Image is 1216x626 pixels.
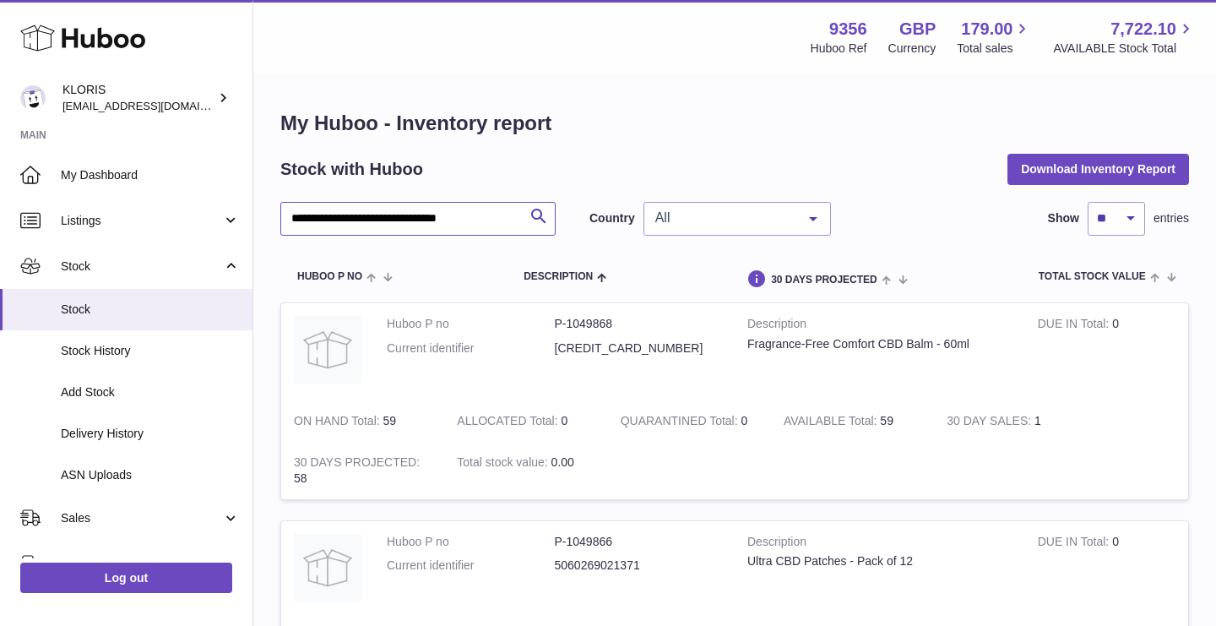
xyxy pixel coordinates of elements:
[1025,303,1188,400] td: 0
[294,455,420,473] strong: 30 DAYS PROJECTED
[297,271,362,282] span: Huboo P no
[811,41,867,57] div: Huboo Ref
[747,534,1012,554] strong: Description
[20,85,46,111] img: huboo@kloriscbd.com
[61,213,222,229] span: Listings
[747,336,1012,352] div: Fragrance-Free Comfort CBD Balm - 60ml
[61,259,222,275] span: Stock
[555,316,723,332] dd: P-1049868
[1038,535,1112,553] strong: DUE IN Total
[294,534,361,602] img: product image
[1110,18,1176,41] span: 7,722.10
[747,316,1012,336] strong: Description
[61,426,240,442] span: Delivery History
[387,316,555,332] dt: Huboo P no
[784,414,880,432] strong: AVAILABLE Total
[387,534,555,550] dt: Huboo P no
[1007,154,1189,184] button: Download Inventory Report
[62,82,214,114] div: KLORIS
[1154,210,1189,226] span: entries
[280,158,423,181] h2: Stock with Huboo
[62,99,248,112] span: [EMAIL_ADDRESS][DOMAIN_NAME]
[1039,271,1146,282] span: Total stock value
[294,414,383,432] strong: ON HAND Total
[20,563,232,593] a: Log out
[387,558,555,574] dt: Current identifier
[741,414,748,427] span: 0
[524,271,593,282] span: Description
[280,110,1189,137] h1: My Huboo - Inventory report
[621,414,741,432] strong: QUARANTINED Total
[957,18,1032,57] a: 179.00 Total sales
[899,18,936,41] strong: GBP
[589,210,635,226] label: Country
[61,302,240,318] span: Stock
[957,41,1032,57] span: Total sales
[281,400,444,442] td: 59
[888,41,936,57] div: Currency
[457,455,551,473] strong: Total stock value
[961,18,1012,41] span: 179.00
[1053,18,1196,57] a: 7,722.10 AVAILABLE Stock Total
[1038,317,1112,335] strong: DUE IN Total
[61,384,240,400] span: Add Stock
[387,340,555,357] dt: Current identifier
[1025,521,1188,618] td: 0
[555,558,723,574] dd: 5060269021371
[61,510,222,526] span: Sales
[771,400,934,442] td: 59
[61,167,240,183] span: My Dashboard
[747,553,1012,569] div: Ultra CBD Patches - Pack of 12
[947,414,1034,432] strong: 30 DAY SALES
[61,556,222,572] span: Orders
[1048,210,1079,226] label: Show
[651,210,796,226] span: All
[555,340,723,357] dd: [CREDIT_CARD_NUMBER]
[61,343,240,359] span: Stock History
[934,400,1097,442] td: 1
[294,316,361,384] img: product image
[771,275,877,286] span: 30 DAYS PROJECTED
[555,534,723,550] dd: P-1049866
[61,467,240,483] span: ASN Uploads
[281,442,444,499] td: 58
[457,414,561,432] strong: ALLOCATED Total
[829,18,867,41] strong: 9356
[444,400,607,442] td: 0
[551,455,574,469] span: 0.00
[1053,41,1196,57] span: AVAILABLE Stock Total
